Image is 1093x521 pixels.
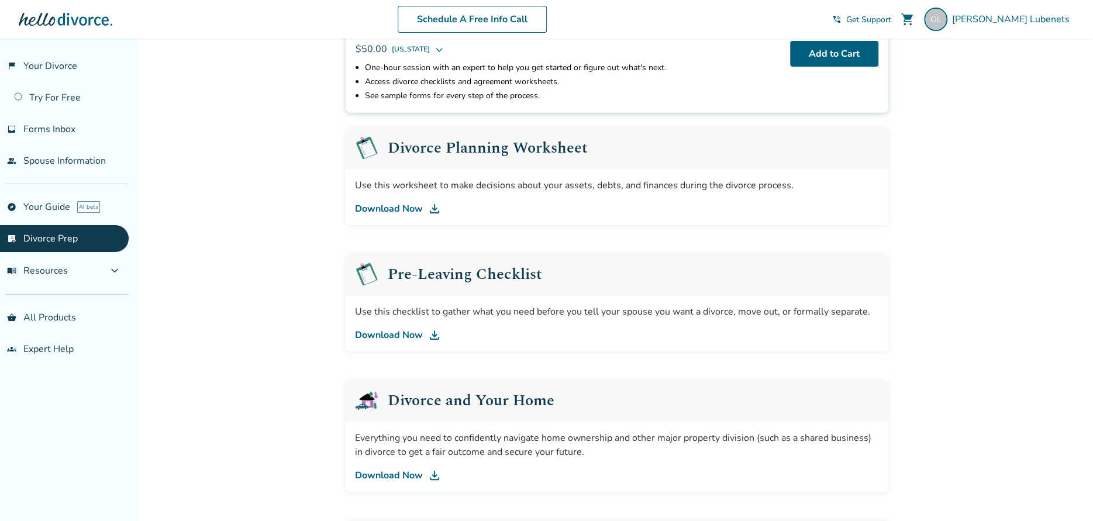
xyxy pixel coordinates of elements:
span: explore [7,202,16,212]
span: AI beta [77,201,100,213]
span: expand_more [108,264,122,278]
span: Forms Inbox [23,123,75,136]
img: Pre-Leaving Checklist [355,136,378,160]
iframe: Chat Widget [1035,465,1093,521]
li: See sample forms for every step of the process. [365,89,781,103]
a: Download Now [355,328,879,342]
div: Everything you need to confidently navigate home ownership and other major property division (suc... [355,431,879,459]
span: shopping_cart [901,12,915,26]
span: list_alt_check [7,234,16,243]
h2: Divorce Planning Worksheet [388,140,588,156]
h2: Divorce and Your Home [388,393,554,408]
span: phone_in_talk [832,15,842,24]
img: DL [427,202,442,216]
span: flag_2 [7,61,16,71]
div: Use this worksheet to make decisions about your assets, debts, and finances during the divorce pr... [355,178,879,192]
div: Use this checklist to gather what you need before you tell your spouse you want a divorce, move o... [355,305,879,319]
img: DL [427,328,442,342]
span: menu_book [7,266,16,275]
span: Get Support [846,14,891,25]
span: Resources [7,264,68,277]
button: Add to Cart [790,41,878,67]
span: [PERSON_NAME] Lubenets [952,13,1074,26]
span: people [7,156,16,165]
li: One-hour session with an expert to help you get started or figure out what's next. [365,61,781,75]
button: [US_STATE] [392,42,444,56]
a: Download Now [355,202,879,216]
img: DL [427,468,442,482]
img: Divorce and Your Home [355,389,378,412]
span: groups [7,344,16,354]
span: shopping_basket [7,313,16,322]
span: $50.00 [356,43,387,56]
h2: Pre-Leaving Checklist [388,267,542,282]
li: Access divorce checklists and agreement worksheets. [365,75,781,89]
a: Download Now [355,468,879,482]
span: [US_STATE] [392,42,430,56]
img: lubenetsinka@gmail.com [924,8,947,31]
a: Schedule A Free Info Call [398,6,547,33]
span: inbox [7,125,16,134]
img: Pre-Leaving Checklist [355,263,378,286]
a: phone_in_talkGet Support [832,14,891,25]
